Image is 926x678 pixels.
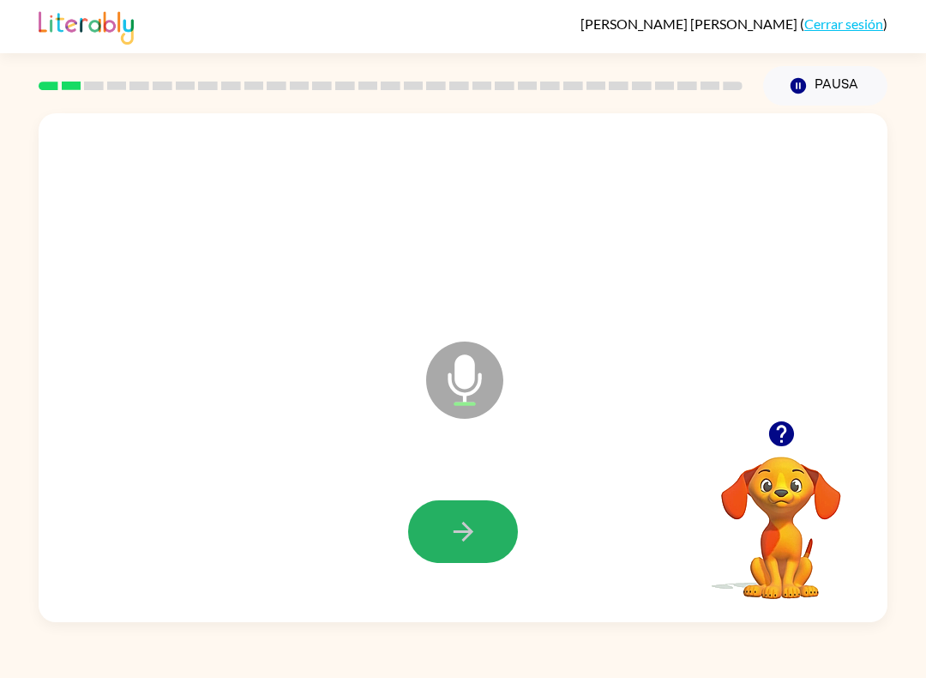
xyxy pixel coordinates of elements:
video: Tu navegador debe admitir la reproducción de archivos .mp4 para usar Literably. Intenta usar otro... [695,430,867,602]
span: [PERSON_NAME] [PERSON_NAME] [580,15,800,32]
a: Cerrar sesión [804,15,883,32]
button: Pausa [763,66,887,106]
div: ( ) [580,15,887,32]
img: Literably [39,7,134,45]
